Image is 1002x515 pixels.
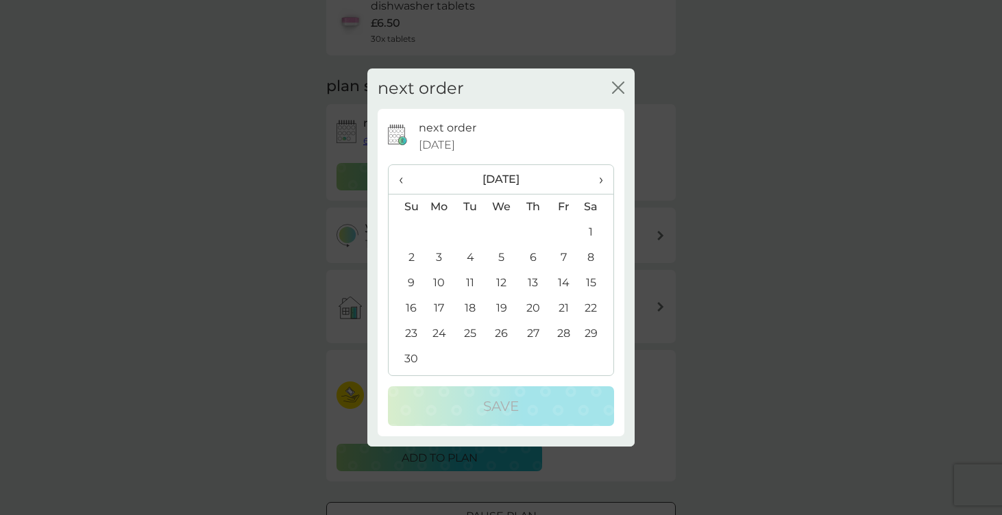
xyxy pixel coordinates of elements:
[579,321,613,347] td: 29
[517,194,548,220] th: Th
[378,79,464,99] h2: next order
[399,165,413,194] span: ‹
[483,395,519,417] p: Save
[612,81,624,96] button: close
[517,321,548,347] td: 27
[517,296,548,321] td: 20
[548,296,579,321] td: 21
[589,165,603,194] span: ›
[389,245,424,271] td: 2
[424,321,455,347] td: 24
[486,194,517,220] th: We
[388,386,614,426] button: Save
[517,271,548,296] td: 13
[579,271,613,296] td: 15
[455,194,486,220] th: Tu
[419,136,455,154] span: [DATE]
[424,245,455,271] td: 3
[455,245,486,271] td: 4
[455,271,486,296] td: 11
[455,296,486,321] td: 18
[579,245,613,271] td: 8
[486,296,517,321] td: 19
[455,321,486,347] td: 25
[579,296,613,321] td: 22
[389,321,424,347] td: 23
[424,296,455,321] td: 17
[486,271,517,296] td: 12
[486,321,517,347] td: 26
[389,296,424,321] td: 16
[419,119,476,137] p: next order
[548,194,579,220] th: Fr
[579,220,613,245] td: 1
[424,194,455,220] th: Mo
[486,245,517,271] td: 5
[517,245,548,271] td: 6
[389,271,424,296] td: 9
[579,194,613,220] th: Sa
[389,194,424,220] th: Su
[548,321,579,347] td: 28
[389,347,424,372] td: 30
[424,165,579,194] th: [DATE]
[548,271,579,296] td: 14
[424,271,455,296] td: 10
[548,245,579,271] td: 7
